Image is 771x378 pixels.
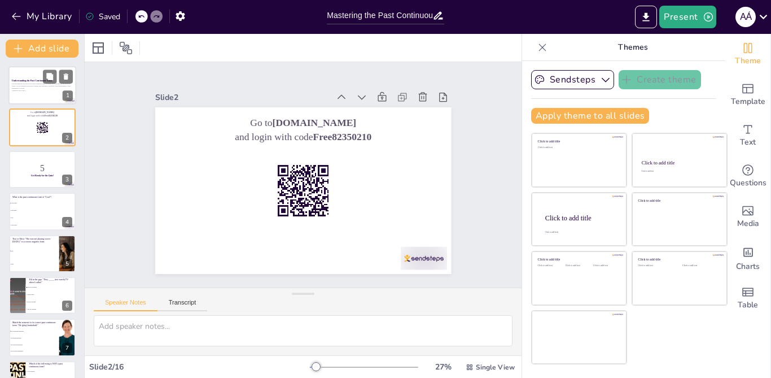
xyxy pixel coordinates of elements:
p: Fill in the gap: "They _____ (not watch) TV when I called." [29,278,72,284]
p: Generated with [URL] [12,89,73,92]
div: Layout [89,39,107,57]
div: Saved [85,11,120,22]
button: A Á [735,6,756,28]
strong: Get Ready for the Quiz! [31,175,54,177]
div: Add ready made slides [725,75,770,115]
span: I was eating [11,203,58,204]
span: Text [740,136,756,149]
div: Click to add text [566,264,591,267]
div: Click to add text [641,171,716,173]
p: Match the sentence to its correct past continuous form: "He (play) basketball." [12,321,56,327]
div: Click to add title [642,160,717,166]
button: Sendsteps [531,70,614,89]
span: did not watch [28,294,75,295]
span: Table [738,299,758,311]
div: Add text boxes [725,115,770,156]
div: Click to add title [638,198,719,202]
button: Export to PowerPoint [635,6,657,28]
span: Template [731,95,765,108]
span: Media [737,218,759,230]
span: Single View [476,363,515,372]
div: Click to add title [538,140,619,144]
button: Add slide [6,40,78,58]
div: 3 [9,151,76,188]
button: Present [659,6,716,28]
strong: Understanding the Past Continuous Tense [12,79,52,81]
button: Apply theme to all slides [531,108,649,124]
span: Charts [736,260,760,273]
p: Which of the following is NOT a past continuous form? [29,362,72,368]
div: Slide 2 / 16 [89,362,310,372]
div: Click to add title [638,258,719,262]
button: My Library [8,7,77,25]
strong: Free82350210 [316,133,375,150]
div: 7 [9,319,76,356]
div: Click to add title [545,214,617,221]
div: 6 [62,301,72,311]
span: Theme [735,55,761,67]
p: 5 [12,162,72,175]
div: Change the overall theme [725,34,770,75]
span: are not watching [28,301,75,302]
div: 7 [62,343,72,353]
div: 4 [9,193,76,230]
div: 3 [62,175,72,185]
span: He has played basketball. [11,351,58,352]
div: 5 [9,235,76,272]
span: He was playing basketball. [11,331,58,332]
div: 1 [63,91,73,101]
span: were not watching [28,287,75,288]
div: Click to add title [538,258,619,262]
div: 5 [62,259,72,269]
strong: [DOMAIN_NAME] [36,111,54,113]
span: I was studying. [28,371,75,372]
div: Click to add text [638,264,674,267]
span: He played basketball. [11,337,58,338]
div: 6 [9,277,76,314]
span: I am eating [11,210,58,211]
span: Questions [730,177,766,189]
button: Create theme [619,70,701,89]
div: Click to add text [682,264,718,267]
span: was not watching [28,309,75,310]
p: What is the past continuous form of "I eat"? [12,195,56,199]
span: I have eaten [11,224,58,225]
div: 2 [9,108,76,146]
strong: [DOMAIN_NAME] [277,115,362,134]
p: Go to [12,111,72,114]
div: A Á [735,7,756,27]
div: Click to add body [545,231,616,233]
div: Click to add text [593,264,619,267]
p: and login with code [12,114,72,117]
span: I ate [11,217,58,218]
p: This presentation will explore the past continuous tense, focusing on its affirmative and negativ... [12,83,73,89]
div: Slide 2 [164,77,338,106]
div: Get real-time input from your audience [725,156,770,197]
button: Transcript [157,299,208,311]
button: Speaker Notes [94,299,157,311]
p: Go to [176,102,442,144]
span: True [11,250,58,251]
p: True or False: "She was not playing soccer [DATE]." is a correct negative form. [12,237,56,244]
div: Add images, graphics, shapes or video [725,197,770,237]
p: and login with code [174,116,440,158]
p: Themes [551,34,714,61]
span: Position [119,41,133,55]
div: Click to add text [538,264,563,267]
div: Add a table [725,278,770,319]
div: Add charts and graphs [725,237,770,278]
div: 2 [62,133,72,143]
span: False [11,263,58,264]
span: He is playing basketball. [11,344,58,345]
div: Click to add text [538,146,619,149]
div: 27 % [430,362,457,372]
input: Insert title [327,7,432,24]
button: Delete Slide [59,69,73,83]
div: 4 [62,217,72,227]
button: Duplicate Slide [43,69,56,83]
div: 1 [8,66,76,105]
